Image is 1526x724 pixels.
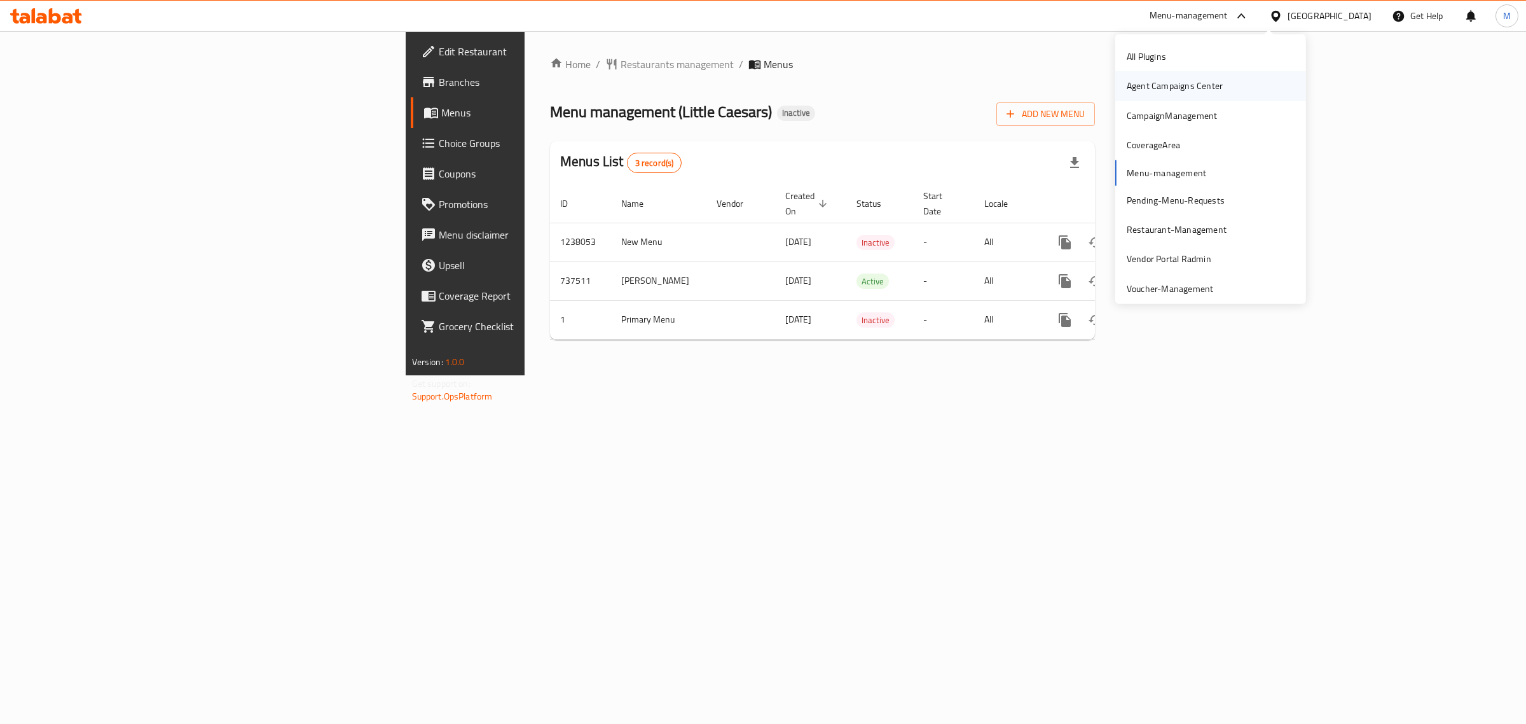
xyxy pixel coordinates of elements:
span: 3 record(s) [628,157,682,169]
div: Active [856,274,889,289]
button: Change Status [1080,227,1111,258]
a: Coverage Report [411,281,661,311]
button: more [1050,305,1080,335]
button: Change Status [1080,266,1111,296]
span: Promotions [439,197,650,212]
button: more [1050,227,1080,258]
span: Coupons [439,166,650,181]
span: Get support on: [412,375,471,392]
div: Pending-Menu-Requests [1127,193,1225,207]
span: ID [560,196,584,211]
a: Branches [411,67,661,97]
a: Grocery Checklist [411,311,661,342]
span: 1.0.0 [445,354,465,370]
span: Restaurants management [621,57,734,72]
span: Inactive [856,313,895,328]
span: Name [621,196,660,211]
span: Inactive [777,108,815,118]
span: Coverage Report [439,288,650,303]
a: Promotions [411,189,661,219]
button: more [1050,266,1080,296]
div: CampaignManagement [1127,109,1218,123]
span: [DATE] [785,233,811,250]
a: Edit Restaurant [411,36,661,67]
div: CoverageArea [1127,138,1180,152]
a: Restaurants management [605,57,734,72]
div: Agent Campaigns Center [1127,79,1223,93]
td: All [974,223,1040,261]
span: Choice Groups [439,136,650,151]
span: Start Date [923,188,959,219]
div: Vendor Portal Radmin [1127,252,1211,266]
span: Menus [441,105,650,120]
span: Menu management ( Little Caesars ) [550,97,772,126]
td: All [974,261,1040,300]
div: Voucher-Management [1127,282,1214,296]
nav: breadcrumb [550,57,1095,72]
div: Export file [1059,148,1090,178]
table: enhanced table [550,184,1182,340]
div: All Plugins [1127,50,1166,64]
div: [GEOGRAPHIC_DATA] [1288,9,1371,23]
button: Change Status [1080,305,1111,335]
td: - [913,223,974,261]
div: Inactive [856,312,895,328]
span: [DATE] [785,311,811,328]
button: Add New Menu [996,102,1095,126]
td: - [913,261,974,300]
a: Coupons [411,158,661,189]
div: Menu-management [1150,8,1228,24]
li: / [739,57,743,72]
div: Restaurant-Management [1127,223,1227,237]
span: Add New Menu [1007,106,1085,122]
div: Inactive [777,106,815,121]
span: Created On [785,188,831,219]
a: Upsell [411,250,661,281]
div: Total records count [627,153,682,173]
span: Version: [412,354,443,370]
span: Vendor [717,196,760,211]
td: - [913,300,974,339]
h2: Menus List [560,152,682,173]
span: [DATE] [785,272,811,289]
a: Choice Groups [411,128,661,158]
span: Upsell [439,258,650,273]
span: Branches [439,74,650,90]
span: Inactive [856,235,895,250]
span: Status [856,196,898,211]
span: Menus [764,57,793,72]
td: All [974,300,1040,339]
span: Active [856,274,889,289]
a: Menus [411,97,661,128]
span: M [1503,9,1511,23]
a: Support.OpsPlatform [412,388,493,405]
span: Grocery Checklist [439,319,650,334]
span: Menu disclaimer [439,227,650,242]
a: Menu disclaimer [411,219,661,250]
span: Locale [984,196,1024,211]
th: Actions [1040,184,1182,223]
span: Edit Restaurant [439,44,650,59]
